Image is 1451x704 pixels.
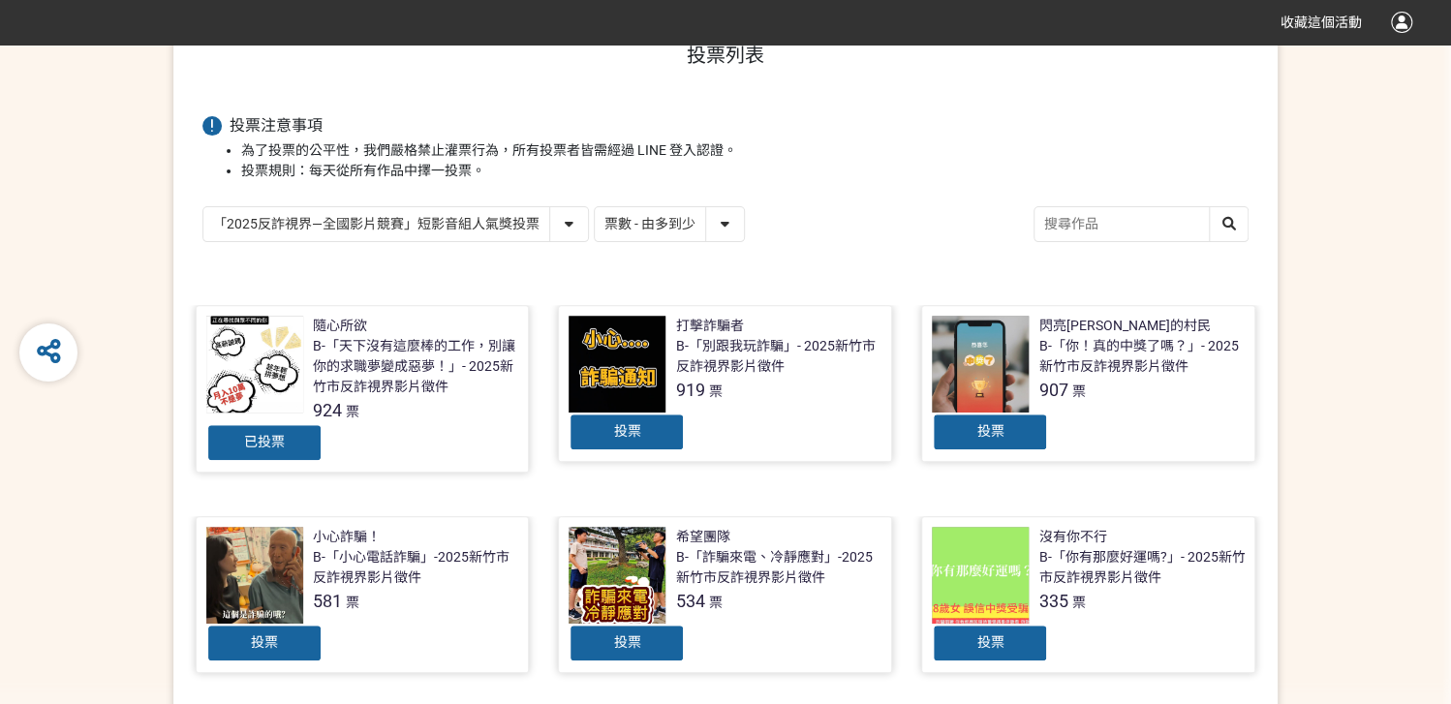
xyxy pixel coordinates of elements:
[921,305,1255,462] a: 閃亮[PERSON_NAME]的村民B-「你！真的中獎了嗎？」- 2025新竹市反詐視界影片徵件907票投票
[313,336,519,397] div: B-「天下沒有這麼棒的工作，別讓你的求職夢變成惡夢！」- 2025新竹市反詐視界影片徵件
[313,591,342,611] span: 581
[313,547,519,588] div: B-「小心電話詐騙」-2025新竹市反詐視界影片徵件
[346,404,359,419] span: 票
[1038,380,1067,400] span: 907
[675,380,704,400] span: 919
[196,305,530,473] a: 隨心所欲B-「天下沒有這麼棒的工作，別讓你的求職夢變成惡夢！」- 2025新竹市反詐視界影片徵件924票已投票
[241,161,1249,181] li: 投票規則：每天從所有作品中擇一投票。
[346,595,359,610] span: 票
[1038,527,1106,547] div: 沒有你不行
[313,400,342,420] span: 924
[313,527,381,547] div: 小心詐騙！
[675,336,881,377] div: B-「別跟我玩詐騙」- 2025新竹市反詐視界影片徵件
[558,305,892,462] a: 打擊詐騙者B-「別跟我玩詐騙」- 2025新竹市反詐視界影片徵件919票投票
[675,527,729,547] div: 希望團隊
[613,634,640,650] span: 投票
[244,434,285,449] span: 已投票
[1038,547,1245,588] div: B-「你有那麼好運嗎?」- 2025新竹市反詐視界影片徵件
[675,547,881,588] div: B-「詐騙來電、冷靜應對」-2025新竹市反詐視界影片徵件
[230,116,323,135] span: 投票注意事項
[1281,15,1362,30] span: 收藏這個活動
[708,595,722,610] span: 票
[1071,383,1085,399] span: 票
[708,383,722,399] span: 票
[1038,336,1245,377] div: B-「你！真的中獎了嗎？」- 2025新竹市反詐視界影片徵件
[1034,207,1248,241] input: 搜尋作品
[675,591,704,611] span: 534
[202,44,1249,67] h1: 投票列表
[921,516,1255,673] a: 沒有你不行B-「你有那麼好運嗎?」- 2025新竹市反詐視界影片徵件335票投票
[1071,595,1085,610] span: 票
[558,516,892,673] a: 希望團隊B-「詐騙來電、冷靜應對」-2025新竹市反詐視界影片徵件534票投票
[251,634,278,650] span: 投票
[313,316,367,336] div: 隨心所欲
[1038,591,1067,611] span: 335
[976,634,1003,650] span: 投票
[613,423,640,439] span: 投票
[675,316,743,336] div: 打擊詐騙者
[1038,316,1210,336] div: 閃亮[PERSON_NAME]的村民
[976,423,1003,439] span: 投票
[241,140,1249,161] li: 為了投票的公平性，我們嚴格禁止灌票行為，所有投票者皆需經過 LINE 登入認證。
[196,516,530,673] a: 小心詐騙！B-「小心電話詐騙」-2025新竹市反詐視界影片徵件581票投票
